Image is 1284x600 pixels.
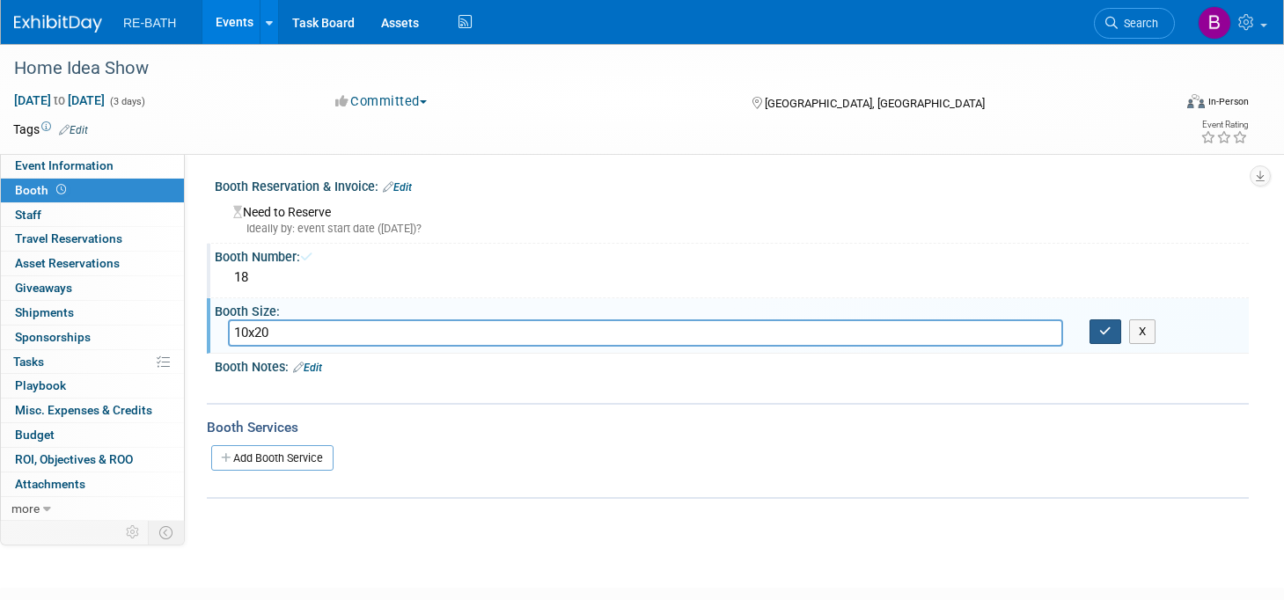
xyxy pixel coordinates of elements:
span: [GEOGRAPHIC_DATA], [GEOGRAPHIC_DATA] [765,97,985,110]
div: Event Rating [1200,121,1248,129]
span: Travel Reservations [15,231,122,245]
div: Home Idea Show [8,53,1144,84]
span: Staff [15,208,41,222]
a: Attachments [1,472,184,496]
span: Budget [15,428,55,442]
span: Giveaways [15,281,72,295]
div: Booth Number: [215,244,1249,266]
span: Misc. Expenses & Credits [15,403,152,417]
td: Personalize Event Tab Strip [118,521,149,544]
button: X [1129,319,1156,344]
a: Playbook [1,374,184,398]
span: [DATE] [DATE] [13,92,106,108]
a: ROI, Objectives & ROO [1,448,184,472]
span: to [51,93,68,107]
span: Booth not reserved yet [53,183,70,196]
span: (3 days) [108,96,145,107]
img: Format-Inperson.png [1187,94,1205,108]
a: Booth [1,179,184,202]
a: Misc. Expenses & Credits [1,399,184,422]
div: 18 [228,264,1236,291]
div: Event Format [1065,91,1249,118]
a: Add Booth Service [211,445,334,471]
td: Tags [13,121,88,138]
span: Search [1118,17,1158,30]
a: Staff [1,203,184,227]
a: more [1,497,184,521]
div: Booth Notes: [215,354,1249,377]
span: RE-BATH [123,16,176,30]
a: Sponsorships [1,326,184,349]
span: Asset Reservations [15,256,120,270]
a: Search [1094,8,1175,39]
div: Booth Services [207,418,1249,437]
a: Giveaways [1,276,184,300]
div: Booth Size: [215,298,1249,320]
img: Brian Busching [1198,6,1231,40]
span: Playbook [15,378,66,392]
a: Edit [293,362,322,374]
a: Edit [383,181,412,194]
img: ExhibitDay [14,15,102,33]
a: Event Information [1,154,184,178]
span: Booth [15,183,70,197]
span: Event Information [15,158,114,172]
span: Tasks [13,355,44,369]
a: Travel Reservations [1,227,184,251]
span: Sponsorships [15,330,91,344]
a: Budget [1,423,184,447]
button: Committed [329,92,434,111]
div: Need to Reserve [228,199,1236,237]
a: Asset Reservations [1,252,184,275]
td: Toggle Event Tabs [149,521,185,544]
div: Booth Reservation & Invoice: [215,173,1249,196]
div: Ideally by: event start date ([DATE])? [233,221,1236,237]
a: Edit [59,124,88,136]
span: Attachments [15,477,85,491]
span: more [11,501,40,516]
span: ROI, Objectives & ROO [15,452,133,466]
div: In-Person [1207,95,1249,108]
span: Shipments [15,305,74,319]
a: Shipments [1,301,184,325]
a: Tasks [1,350,184,374]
